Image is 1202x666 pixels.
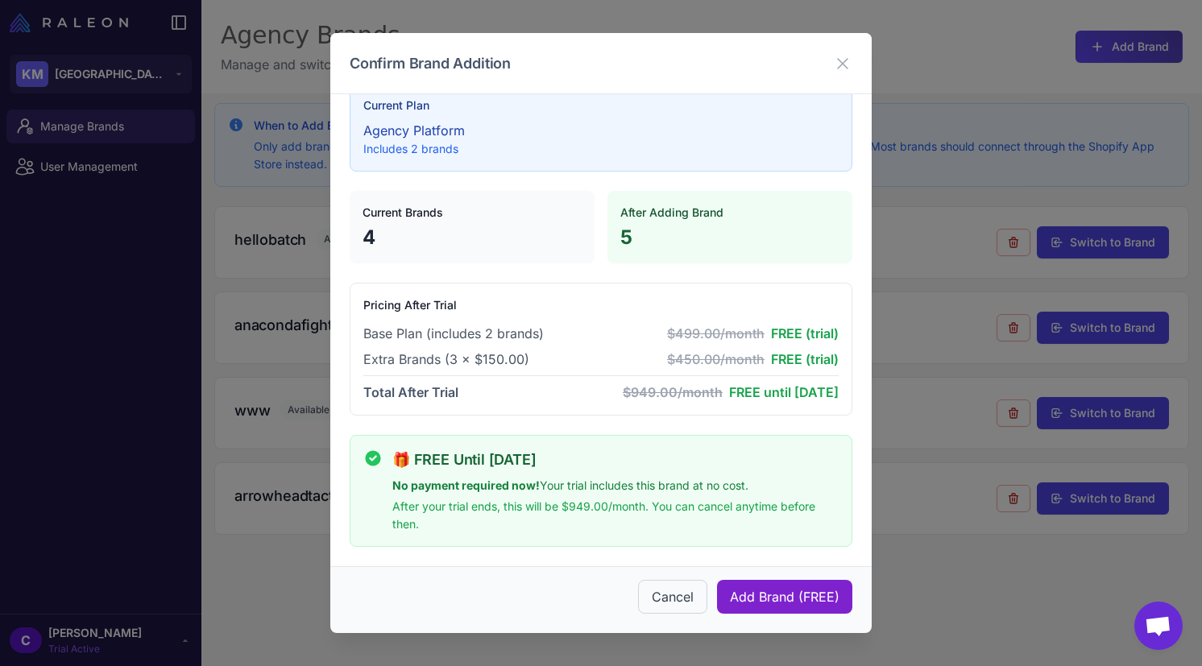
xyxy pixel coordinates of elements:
[392,498,839,533] p: After your trial ends, this will be $949.00/month. You can cancel anytime before then.
[392,477,839,494] p: Your trial includes this brand at no cost.
[623,384,723,400] span: $949.00/month
[363,140,839,158] p: Includes 2 brands
[771,325,839,341] span: FREE (trial)
[667,351,765,367] span: $450.00/month
[620,204,839,221] h4: After Adding Brand
[363,324,544,343] span: Base Plan (includes 2 brands)
[363,121,839,140] p: Agency Platform
[392,478,540,492] strong: No payment required now!
[730,587,839,606] span: Add Brand (FREE)
[363,296,839,314] h4: Pricing After Trial
[363,204,582,221] h4: Current Brands
[729,384,839,400] span: FREE until [DATE]
[717,580,852,614] button: Add Brand (FREE)
[620,225,839,250] p: 5
[363,350,529,369] span: Extra Brands (3 × $150.00)
[363,225,582,250] p: 4
[392,449,839,470] h4: 🎁 FREE Until [DATE]
[771,351,839,367] span: FREE (trial)
[350,52,511,74] h3: Confirm Brand Addition
[363,97,839,114] h4: Current Plan
[363,383,458,402] span: Total After Trial
[1134,602,1183,650] div: Open chat
[638,580,707,614] button: Cancel
[667,325,765,341] span: $499.00/month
